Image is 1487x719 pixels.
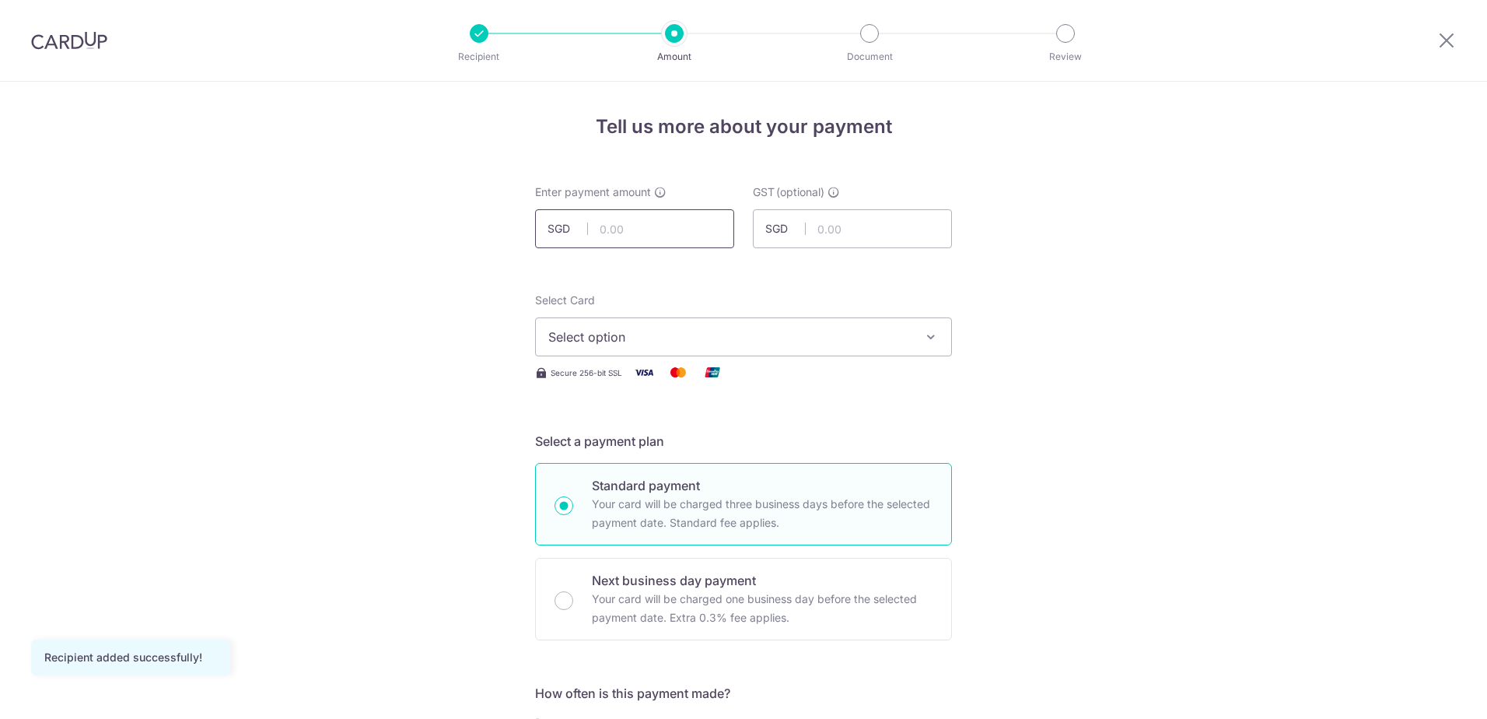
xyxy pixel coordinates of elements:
span: GST [753,184,775,200]
button: Select option [535,317,952,356]
span: SGD [548,221,588,237]
p: Recipient [422,49,537,65]
img: Union Pay [697,363,728,382]
img: Visa [628,363,660,382]
p: Your card will be charged three business days before the selected payment date. Standard fee appl... [592,495,932,532]
h5: Select a payment plan [535,432,952,451]
h4: Tell us more about your payment [535,113,952,141]
span: Help [35,11,67,25]
input: 0.00 [535,209,734,248]
div: Recipient added successfully! [44,650,217,665]
h5: How often is this payment made? [535,684,952,703]
img: CardUp [31,31,107,50]
span: (optional) [776,184,824,200]
p: Next business day payment [592,571,932,590]
p: Document [812,49,927,65]
img: Mastercard [663,363,694,382]
input: 0.00 [753,209,952,248]
p: Amount [617,49,732,65]
span: SGD [765,221,806,237]
p: Review [1008,49,1123,65]
span: Select option [548,328,911,346]
p: Standard payment [592,476,932,495]
span: translation missing: en.payables.payment_networks.credit_card.summary.labels.select_card [535,293,595,307]
span: Enter payment amount [535,184,651,200]
p: Your card will be charged one business day before the selected payment date. Extra 0.3% fee applies. [592,590,932,627]
span: Secure 256-bit SSL [551,367,622,379]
